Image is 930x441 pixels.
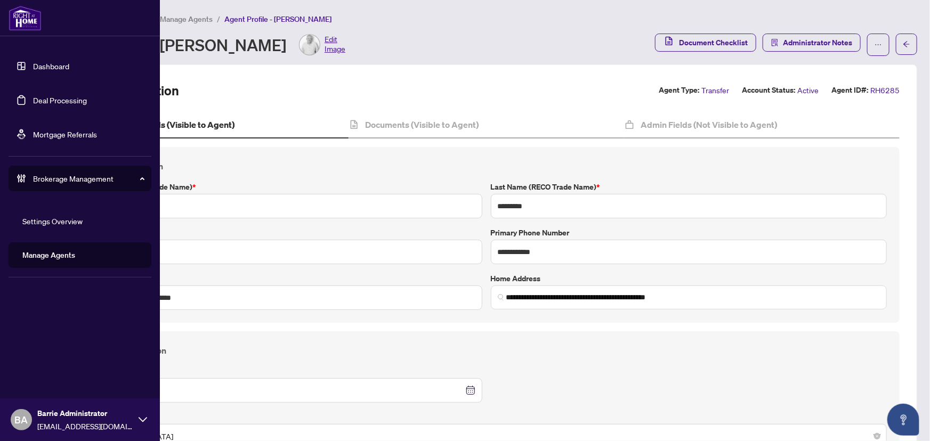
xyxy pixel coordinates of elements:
[887,404,919,436] button: Open asap
[160,14,213,24] span: Manage Agents
[874,433,880,439] span: close-circle
[86,227,482,239] label: Legal Name
[771,39,779,46] span: solution
[498,294,504,300] img: search_icon
[641,118,777,131] h4: Admin Fields (Not Visible to Agent)
[875,41,882,48] span: ellipsis
[33,95,87,105] a: Deal Processing
[655,34,756,52] button: Document Checklist
[89,118,234,131] h4: Agent Profile Fields (Visible to Agent)
[797,84,819,96] span: Active
[701,84,729,96] span: Transfer
[33,129,97,139] a: Mortgage Referrals
[86,411,887,423] label: Gender
[22,216,83,226] a: Settings Overview
[55,34,345,55] div: Agent Profile - [PERSON_NAME]
[300,35,320,55] img: Profile Icon
[763,34,861,52] button: Administrator Notes
[22,250,75,260] a: Manage Agents
[86,181,482,193] label: First Name (RECO Trade Name)
[217,13,220,25] li: /
[903,40,910,48] span: arrow-left
[365,118,479,131] h4: Documents (Visible to Agent)
[86,273,482,284] label: E-mail Address
[15,412,28,427] span: BA
[659,84,699,96] label: Agent Type:
[831,84,868,96] label: Agent ID#:
[37,420,133,432] span: [EMAIL_ADDRESS][DOMAIN_NAME]
[86,160,887,173] h4: Contact Information
[870,84,900,96] span: RH6285
[33,61,69,71] a: Dashboard
[224,14,331,24] span: Agent Profile - [PERSON_NAME]
[491,273,887,284] label: Home Address
[783,34,852,51] span: Administrator Notes
[9,5,42,31] img: logo
[86,365,482,377] label: Date of Birth
[679,34,748,51] span: Document Checklist
[37,407,133,419] span: Barrie Administrator
[491,227,887,239] label: Primary Phone Number
[742,84,795,96] label: Account Status:
[33,173,144,184] span: Brokerage Management
[491,181,887,193] label: Last Name (RECO Trade Name)
[325,34,345,55] span: Edit Image
[86,344,887,357] h4: Personal Information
